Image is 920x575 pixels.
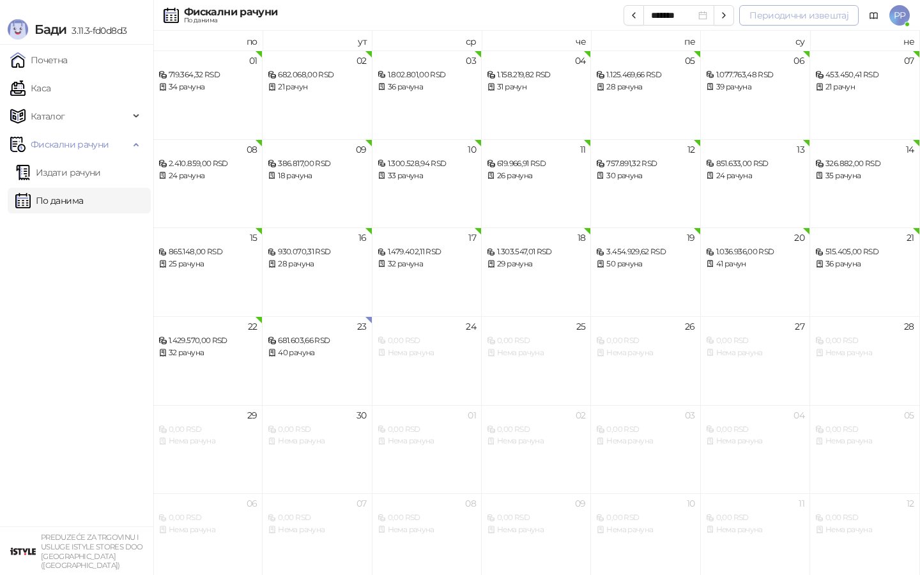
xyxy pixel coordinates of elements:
[578,233,586,242] div: 18
[41,533,143,570] small: PREDUZEĆE ZA TRGOVINU I USLUGE ISTYLE STORES DOO [GEOGRAPHIC_DATA] ([GEOGRAPHIC_DATA])
[793,56,804,65] div: 06
[904,56,914,65] div: 07
[378,435,476,447] div: Нема рачуна
[372,50,482,139] td: 2025-09-03
[268,512,366,524] div: 0,00 RSD
[685,56,695,65] div: 05
[487,170,585,182] div: 26 рачуна
[596,69,694,81] div: 1.125.469,66 RSD
[815,512,914,524] div: 0,00 RSD
[706,524,804,536] div: Нема рачуна
[158,512,257,524] div: 0,00 RSD
[701,50,810,139] td: 2025-09-06
[591,227,700,316] td: 2025-09-19
[158,246,257,258] div: 865.148,00 RSD
[794,233,804,242] div: 20
[468,145,476,154] div: 10
[378,524,476,536] div: Нема рачуна
[701,139,810,228] td: 2025-09-13
[34,22,66,37] span: Бади
[815,347,914,359] div: Нема рачуна
[378,347,476,359] div: Нема рачуна
[263,316,372,405] td: 2025-09-23
[810,405,919,494] td: 2025-10-05
[468,233,476,242] div: 17
[268,158,366,170] div: 386.817,00 RSD
[815,69,914,81] div: 453.450,41 RSD
[158,81,257,93] div: 34 рачуна
[815,170,914,182] div: 35 рачуна
[706,512,804,524] div: 0,00 RSD
[810,50,919,139] td: 2025-09-07
[268,170,366,182] div: 18 рачуна
[596,435,694,447] div: Нема рачуна
[575,499,586,508] div: 09
[815,258,914,270] div: 36 рачуна
[487,512,585,524] div: 0,00 RSD
[701,316,810,405] td: 2025-09-27
[815,524,914,536] div: Нема рачуна
[482,50,591,139] td: 2025-09-04
[596,512,694,524] div: 0,00 RSD
[596,258,694,270] div: 50 рачуна
[810,227,919,316] td: 2025-09-21
[263,50,372,139] td: 2025-09-02
[482,227,591,316] td: 2025-09-18
[378,158,476,170] div: 1.300.528,94 RSD
[158,424,257,436] div: 0,00 RSD
[268,335,366,347] div: 681.603,66 RSD
[576,411,586,420] div: 02
[372,31,482,50] th: ср
[378,335,476,347] div: 0,00 RSD
[739,5,859,26] button: Периодични извештај
[158,335,257,347] div: 1.429.570,00 RSD
[487,258,585,270] div: 29 рачуна
[378,81,476,93] div: 36 рачуна
[372,227,482,316] td: 2025-09-17
[248,322,257,331] div: 22
[372,139,482,228] td: 2025-09-10
[482,139,591,228] td: 2025-09-11
[687,233,695,242] div: 19
[356,499,367,508] div: 07
[378,258,476,270] div: 32 рачуна
[797,145,804,154] div: 13
[268,424,366,436] div: 0,00 RSD
[596,170,694,182] div: 30 рачуна
[596,158,694,170] div: 757.891,32 RSD
[356,145,367,154] div: 09
[268,435,366,447] div: Нема рачуна
[706,81,804,93] div: 39 рачуна
[591,405,700,494] td: 2025-10-03
[795,322,804,331] div: 27
[815,335,914,347] div: 0,00 RSD
[810,316,919,405] td: 2025-09-28
[15,188,83,213] a: По данима
[487,524,585,536] div: Нема рачуна
[591,316,700,405] td: 2025-09-26
[706,170,804,182] div: 24 рачуна
[685,411,695,420] div: 03
[482,405,591,494] td: 2025-10-02
[687,499,695,508] div: 10
[487,81,585,93] div: 31 рачун
[268,81,366,93] div: 21 рачун
[158,158,257,170] div: 2.410.859,00 RSD
[249,56,257,65] div: 01
[358,233,367,242] div: 16
[575,56,586,65] div: 04
[153,227,263,316] td: 2025-09-15
[268,69,366,81] div: 682.068,00 RSD
[158,69,257,81] div: 719.364,32 RSD
[487,335,585,347] div: 0,00 RSD
[184,7,277,17] div: Фискални рачуни
[815,246,914,258] div: 515.405,00 RSD
[378,69,476,81] div: 1.802.801,00 RSD
[247,411,257,420] div: 29
[596,347,694,359] div: Нема рачуна
[372,316,482,405] td: 2025-09-24
[701,31,810,50] th: су
[889,5,910,26] span: PP
[907,233,914,242] div: 21
[15,160,101,185] a: Издати рачуни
